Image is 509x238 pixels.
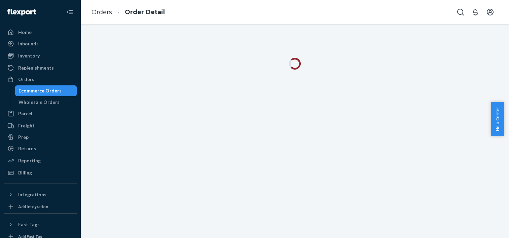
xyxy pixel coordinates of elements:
[18,169,32,176] div: Billing
[7,9,36,15] img: Flexport logo
[4,108,77,119] a: Parcel
[86,2,170,22] ol: breadcrumbs
[4,155,77,166] a: Reporting
[18,110,32,117] div: Parcel
[4,63,77,73] a: Replenishments
[18,65,54,71] div: Replenishments
[92,8,112,16] a: Orders
[18,122,35,129] div: Freight
[454,5,467,19] button: Open Search Box
[4,38,77,49] a: Inbounds
[4,219,77,230] button: Fast Tags
[18,134,29,141] div: Prep
[125,8,165,16] a: Order Detail
[4,50,77,61] a: Inventory
[4,74,77,85] a: Orders
[18,221,40,228] div: Fast Tags
[19,87,62,94] div: Ecommerce Orders
[18,52,40,59] div: Inventory
[4,132,77,143] a: Prep
[18,76,34,83] div: Orders
[4,203,77,211] a: Add Integration
[491,102,504,136] button: Help Center
[19,99,60,106] div: Wholesale Orders
[469,5,482,19] button: Open notifications
[18,40,39,47] div: Inbounds
[18,145,36,152] div: Returns
[15,85,77,96] a: Ecommerce Orders
[18,157,41,164] div: Reporting
[4,120,77,131] a: Freight
[4,27,77,38] a: Home
[4,143,77,154] a: Returns
[4,189,77,200] button: Integrations
[4,167,77,178] a: Billing
[18,29,32,36] div: Home
[63,5,77,19] button: Close Navigation
[483,5,497,19] button: Open account menu
[18,191,46,198] div: Integrations
[18,204,48,209] div: Add Integration
[15,97,77,108] a: Wholesale Orders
